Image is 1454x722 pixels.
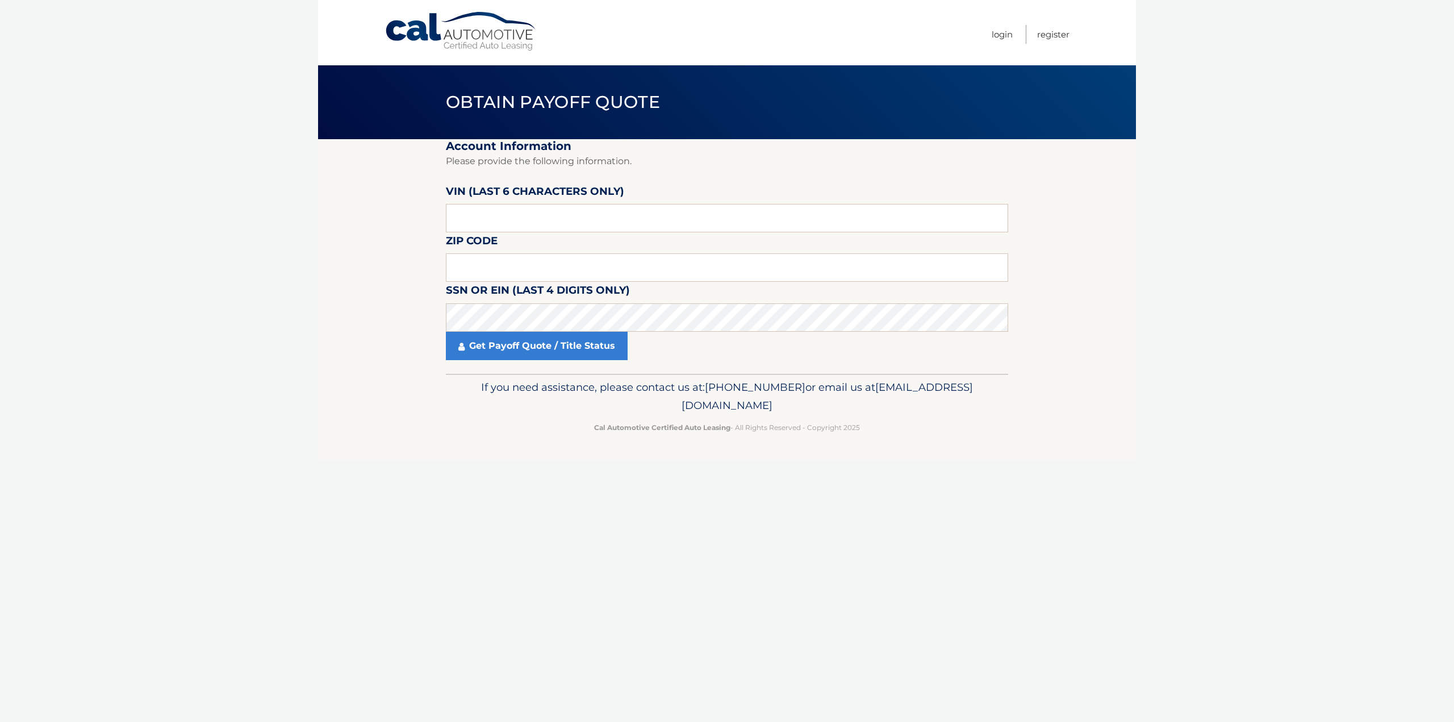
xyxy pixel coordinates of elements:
[594,423,730,432] strong: Cal Automotive Certified Auto Leasing
[446,282,630,303] label: SSN or EIN (last 4 digits only)
[705,381,805,394] span: [PHONE_NUMBER]
[446,153,1008,169] p: Please provide the following information.
[446,91,660,112] span: Obtain Payoff Quote
[992,25,1013,44] a: Login
[446,139,1008,153] h2: Account Information
[446,183,624,204] label: VIN (last 6 characters only)
[446,332,628,360] a: Get Payoff Quote / Title Status
[1037,25,1069,44] a: Register
[453,378,1001,415] p: If you need assistance, please contact us at: or email us at
[453,421,1001,433] p: - All Rights Reserved - Copyright 2025
[385,11,538,52] a: Cal Automotive
[446,232,498,253] label: Zip Code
